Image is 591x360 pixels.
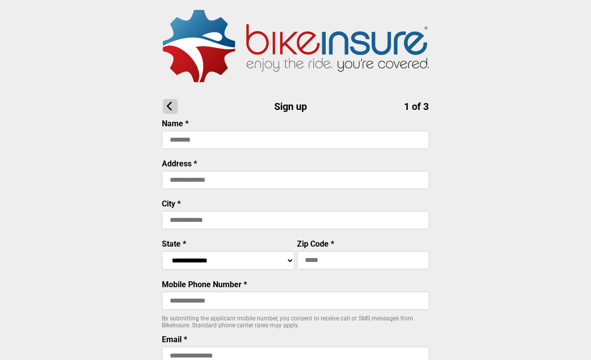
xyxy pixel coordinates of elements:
span: 1 of 3 [404,101,429,112]
label: Address * [162,159,197,168]
label: Zip Code * [297,239,334,249]
label: City * [162,199,181,208]
label: Email * [162,335,187,344]
h1: Sign up [163,99,429,114]
label: Name * [162,119,189,128]
p: By submitting the applicant mobile number, you consent to receive call or SMS messages from BikeI... [162,315,429,329]
label: State * [162,239,186,249]
label: Mobile Phone Number * [162,280,247,289]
